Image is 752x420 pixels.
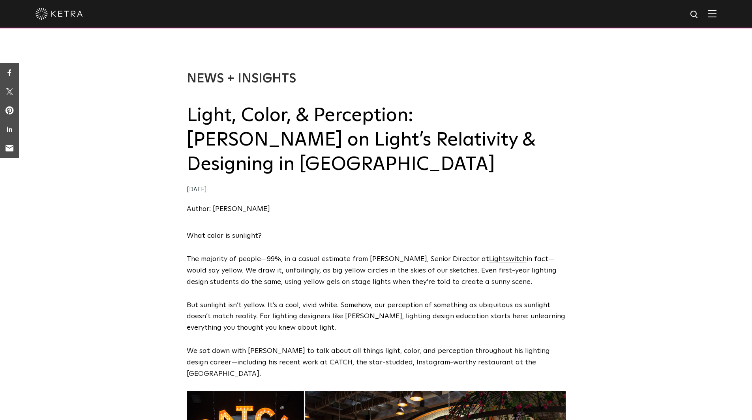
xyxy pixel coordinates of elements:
[690,10,699,20] img: search icon
[187,205,270,213] a: Author: [PERSON_NAME]
[187,230,566,242] p: What color is sunlight?
[708,10,716,17] img: Hamburger%20Nav.svg
[489,256,527,263] a: Lightswitch
[187,103,566,177] h2: Light, Color, & Perception: [PERSON_NAME] on Light’s Relativity & Designing in [GEOGRAPHIC_DATA]
[187,254,566,287] p: The majority of people—99%, in a casual estimate from [PERSON_NAME], Senior Director at in fact—w...
[187,300,566,334] p: But sunlight isn’t yellow. It’s a cool, vivid white. Somehow, our perception of something as ubiq...
[187,184,566,196] div: [DATE]
[36,8,83,20] img: ketra-logo-2019-white
[187,73,296,85] a: News + Insights
[187,345,566,379] p: We sat down with [PERSON_NAME] to talk about all things light, color, and perception throughout h...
